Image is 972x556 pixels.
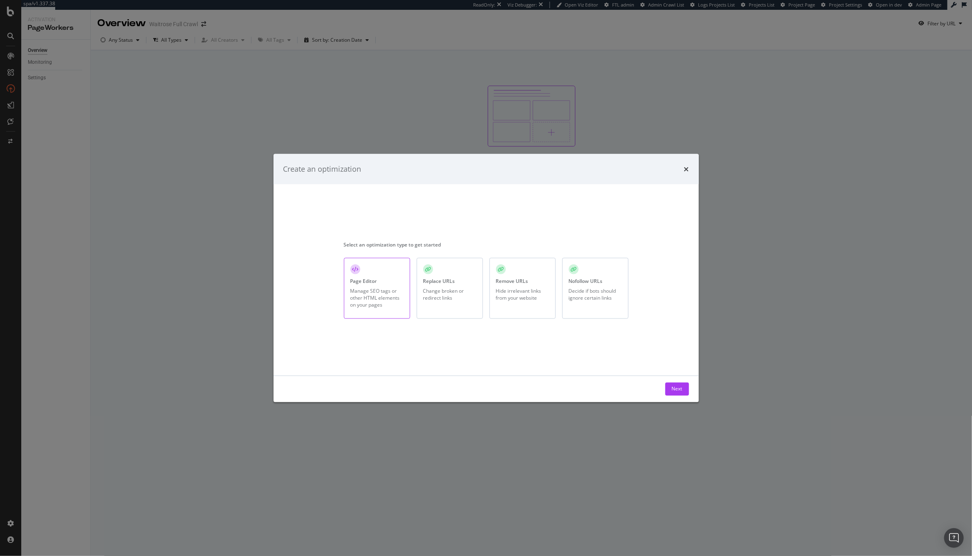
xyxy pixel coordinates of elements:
div: Select an optimization type to get started [344,241,629,248]
button: Next [665,382,689,395]
div: Page Editor [350,278,377,285]
div: Hide irrelevant links from your website [496,288,549,302]
div: Decide if bots should ignore certain links [569,288,622,302]
div: Next [672,386,682,392]
div: Replace URLs [423,278,455,285]
div: times [684,164,689,175]
div: Change broken or redirect links [423,288,476,302]
div: Open Intercom Messenger [944,528,964,548]
div: modal [274,154,699,402]
div: Manage SEO tags or other HTML elements on your pages [350,288,404,309]
div: Create an optimization [283,164,361,175]
div: Nofollow URLs [569,278,603,285]
div: Remove URLs [496,278,528,285]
